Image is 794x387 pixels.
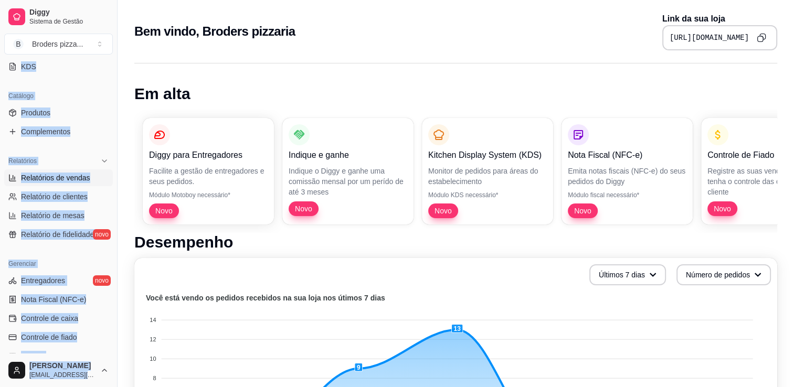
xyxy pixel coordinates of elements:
p: Diggy para Entregadores [149,149,268,162]
span: Novo [570,206,596,216]
p: Módulo Motoboy necessário* [149,191,268,199]
a: Produtos [4,104,113,121]
span: Novo [151,206,177,216]
div: Catálogo [4,88,113,104]
h2: Bem vindo, Broders pizzaria [134,23,295,40]
p: Link da sua loja [662,13,777,25]
tspan: 10 [150,356,156,362]
span: Novo [430,206,456,216]
h1: Em alta [134,84,777,103]
button: Select a team [4,34,113,55]
tspan: 8 [153,375,156,381]
button: Indique e ganheIndique o Diggy e ganhe uma comissão mensal por um perído de até 3 mesesNovo [282,118,414,224]
h1: Desempenho [134,233,777,252]
a: DiggySistema de Gestão [4,4,113,29]
tspan: 12 [150,336,156,342]
span: Novo [291,203,316,214]
span: Relatórios de vendas [21,173,90,183]
a: Nota Fiscal (NFC-e) [4,291,113,308]
p: Módulo fiscal necessário* [568,191,686,199]
p: Kitchen Display System (KDS) [428,149,547,162]
a: Complementos [4,123,113,140]
span: KDS [21,61,36,72]
span: Controle de caixa [21,313,78,324]
p: Emita notas fiscais (NFC-e) do seus pedidos do Diggy [568,166,686,187]
button: Kitchen Display System (KDS)Monitor de pedidos para áreas do estabelecimentoMódulo KDS necessário... [422,118,553,224]
span: [PERSON_NAME] [29,361,96,371]
text: Você está vendo os pedidos recebidos na sua loja nos útimos 7 dias [146,294,385,302]
p: Nota Fiscal (NFC-e) [568,149,686,162]
span: Novo [710,203,735,214]
span: Entregadores [21,275,65,286]
span: Complementos [21,126,70,137]
a: Relatório de clientes [4,188,113,205]
a: Controle de caixa [4,310,113,327]
p: Módulo KDS necessário* [428,191,547,199]
span: Cupons [21,351,46,361]
span: Produtos [21,107,50,118]
a: Relatório de mesas [4,207,113,224]
button: Últimos 7 dias [589,264,666,285]
a: Controle de fiado [4,329,113,346]
p: Indique o Diggy e ganhe uma comissão mensal por um perído de até 3 meses [289,166,407,197]
span: Relatório de clientes [21,191,88,202]
span: Sistema de Gestão [29,17,109,26]
button: Número de pedidos [676,264,771,285]
p: Facilite a gestão de entregadores e seus pedidos. [149,166,268,187]
span: Nota Fiscal (NFC-e) [21,294,86,305]
a: Relatório de fidelidadenovo [4,226,113,243]
a: KDS [4,58,113,75]
span: Relatórios [8,157,37,165]
button: [PERSON_NAME][EMAIL_ADDRESS][DOMAIN_NAME] [4,358,113,383]
pre: [URL][DOMAIN_NAME] [670,33,749,43]
span: Diggy [29,8,109,17]
p: Indique e ganhe [289,149,407,162]
a: Cupons [4,348,113,364]
span: Relatório de fidelidade [21,229,94,240]
p: Monitor de pedidos para áreas do estabelecimento [428,166,547,187]
a: Relatórios de vendas [4,169,113,186]
span: B [13,39,24,49]
button: Copy to clipboard [753,29,770,46]
span: [EMAIL_ADDRESS][DOMAIN_NAME] [29,371,96,379]
a: Entregadoresnovo [4,272,113,289]
button: Nota Fiscal (NFC-e)Emita notas fiscais (NFC-e) do seus pedidos do DiggyMódulo fiscal necessário*Novo [562,118,693,224]
div: Gerenciar [4,255,113,272]
span: Relatório de mesas [21,210,84,221]
button: Diggy para EntregadoresFacilite a gestão de entregadores e seus pedidos.Módulo Motoboy necessário... [143,118,274,224]
div: Broders pizza ... [32,39,83,49]
tspan: 14 [150,317,156,323]
span: Controle de fiado [21,332,77,342]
